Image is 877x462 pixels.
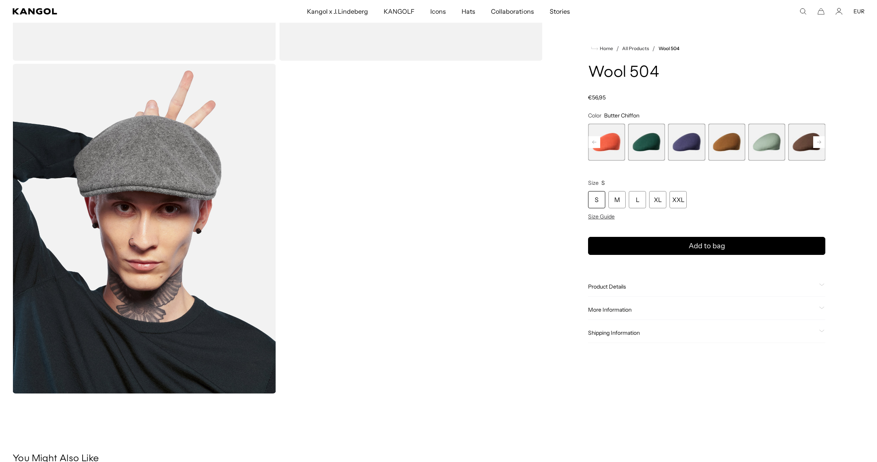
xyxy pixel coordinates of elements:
[588,306,816,313] span: More Information
[748,124,785,161] div: 7 of 21
[817,8,825,15] button: Cart
[629,191,646,208] div: L
[649,191,666,208] div: XL
[588,94,606,101] span: €56,95
[613,44,619,53] li: /
[604,112,639,119] span: Butter Chiffon
[628,124,665,161] label: Deep Emerald
[748,124,785,161] label: Sage Green
[588,237,825,255] button: Add to bag
[588,179,599,186] span: Size
[854,8,864,15] button: EUR
[669,191,687,208] div: XXL
[588,44,825,53] nav: breadcrumbs
[588,124,625,161] label: Coral Flame
[608,191,626,208] div: M
[649,44,655,53] li: /
[588,124,625,161] div: 3 of 21
[628,124,665,161] div: 4 of 21
[588,191,605,208] div: S
[601,179,605,186] span: S
[668,124,705,161] label: Hazy Indigo
[591,45,613,52] a: Home
[789,124,825,161] label: Tobacco
[588,283,816,290] span: Product Details
[668,124,705,161] div: 5 of 21
[588,329,816,336] span: Shipping Information
[13,64,276,393] img: flannel
[588,112,601,119] span: Color
[588,64,825,81] h1: Wool 504
[708,124,745,161] label: Rustic Caramel
[789,124,825,161] div: 8 of 21
[588,213,615,220] span: Size Guide
[13,8,204,14] a: Kangol
[708,124,745,161] div: 6 of 21
[659,46,679,51] a: Wool 504
[799,8,807,15] summary: Search here
[835,8,843,15] a: Account
[622,46,649,51] a: All Products
[689,241,725,251] span: Add to bag
[598,46,613,51] span: Home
